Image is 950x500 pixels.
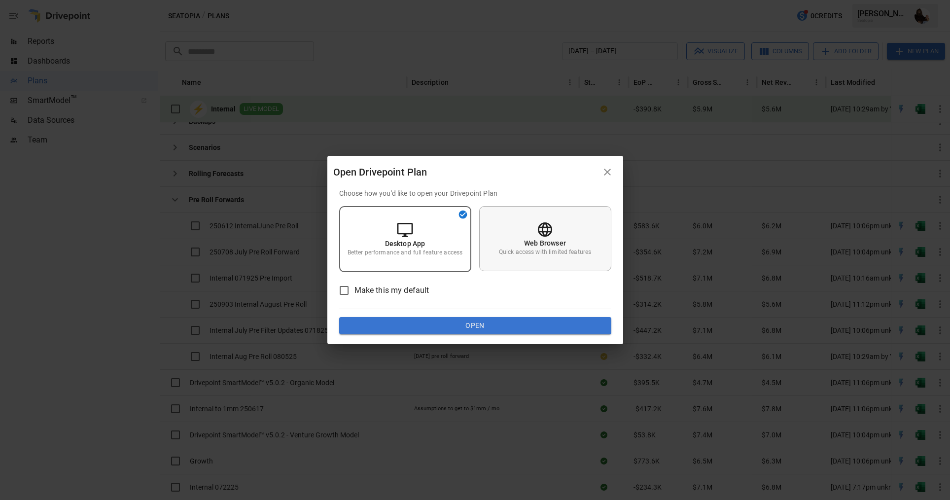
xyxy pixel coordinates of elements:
[385,239,425,249] p: Desktop App
[333,164,598,180] div: Open Drivepoint Plan
[524,238,566,248] p: Web Browser
[339,188,611,198] p: Choose how you'd like to open your Drivepoint Plan
[499,248,591,256] p: Quick access with limited features
[348,249,462,257] p: Better performance and full feature access
[354,285,429,296] span: Make this my default
[339,317,611,335] button: Open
